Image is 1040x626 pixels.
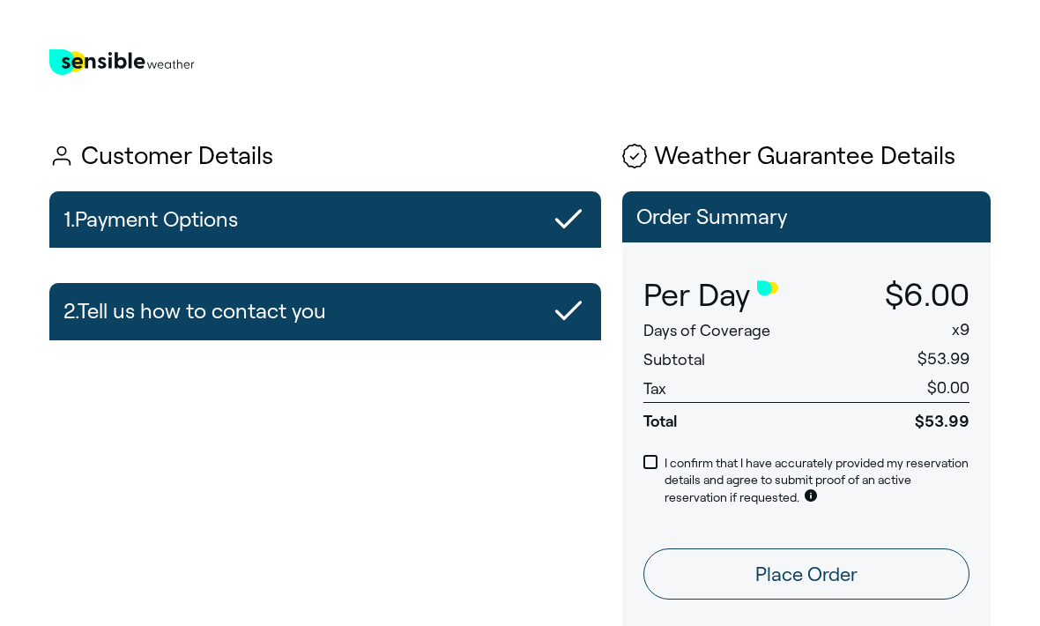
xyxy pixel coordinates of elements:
[63,198,238,241] h2: 1. Payment Options
[643,278,750,313] span: Per Day
[636,205,977,228] p: Order Summary
[643,351,705,369] span: Subtotal
[885,278,969,312] span: $6.00
[49,191,601,248] button: 1.Payment Options
[643,380,666,398] span: Tax
[622,143,991,170] h1: Weather Guarantee Details
[952,321,969,339] span: x 9
[643,322,770,339] span: Days of Coverage
[842,402,969,432] span: $53.99
[643,548,969,600] button: Place Order
[665,455,969,507] p: I confirm that I have accurately provided my reservation details and agree to submit proof of an ...
[63,290,326,332] h2: 2. Tell us how to contact you
[49,143,601,170] h1: Customer Details
[49,283,601,339] button: 2.Tell us how to contact you
[927,379,969,397] span: $0.00
[643,402,842,432] span: Total
[917,350,969,368] span: $53.99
